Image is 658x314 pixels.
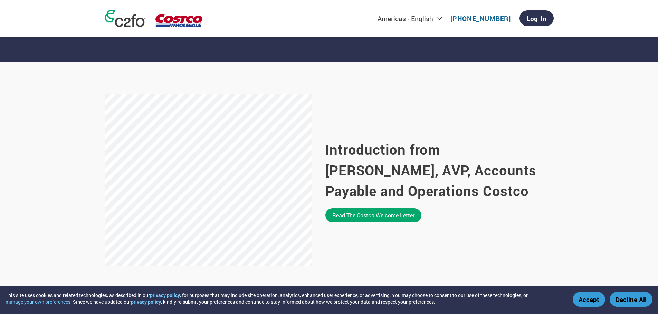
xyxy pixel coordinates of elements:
[131,298,161,305] a: privacy policy
[519,10,554,26] a: Log In
[610,292,652,307] button: Decline All
[155,14,202,27] img: Costco
[573,292,605,307] button: Accept
[6,292,563,305] div: This site uses cookies and related technologies, as described in our , for purposes that may incl...
[105,10,145,27] img: c2fo logo
[6,298,70,305] button: manage your own preferences
[450,14,511,23] a: [PHONE_NUMBER]
[325,208,421,222] a: Read the Costco welcome letter
[150,292,180,298] a: privacy policy
[325,139,554,201] h2: Introduction from [PERSON_NAME], AVP, Accounts Payable and Operations Costco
